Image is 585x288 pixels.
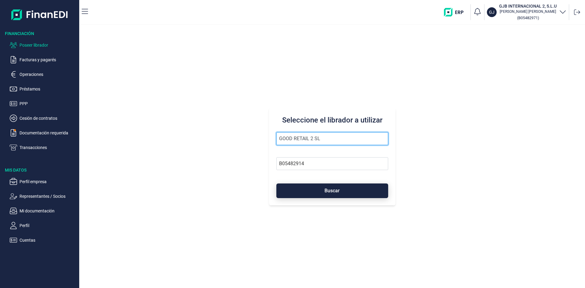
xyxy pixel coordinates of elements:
[19,222,77,229] p: Perfil
[517,16,539,20] small: Copiar cif
[10,85,77,93] button: Préstamos
[276,157,388,170] input: Busque por NIF
[19,115,77,122] p: Cesión de contratos
[19,236,77,244] p: Cuentas
[10,71,77,78] button: Operaciones
[19,56,77,63] p: Facturas y pagarés
[10,178,77,185] button: Perfil empresa
[19,85,77,93] p: Préstamos
[444,8,468,16] img: erp
[19,193,77,200] p: Representantes / Socios
[10,236,77,244] button: Cuentas
[499,9,557,14] p: [PERSON_NAME] [PERSON_NAME]
[19,41,77,49] p: Poseer librador
[19,178,77,185] p: Perfil empresa
[19,207,77,215] p: Mi documentación
[487,3,566,21] button: GJGJB INTERNACIONAL 2, S.L.U[PERSON_NAME] [PERSON_NAME](B05482971)
[19,100,77,107] p: PPP
[10,144,77,151] button: Transacciones
[499,3,557,9] h3: GJB INTERNACIONAL 2, S.L.U
[10,129,77,137] button: Documentación requerida
[489,9,495,15] p: GJ
[10,56,77,63] button: Facturas y pagarés
[19,129,77,137] p: Documentación requerida
[324,188,340,193] span: Buscar
[276,183,388,198] button: Buscar
[276,132,388,145] input: Seleccione la razón social
[11,5,68,24] img: Logo de aplicación
[10,115,77,122] button: Cesión de contratos
[10,41,77,49] button: Poseer librador
[276,115,388,125] h3: Seleccione el librador a utilizar
[10,222,77,229] button: Perfil
[10,193,77,200] button: Representantes / Socios
[19,71,77,78] p: Operaciones
[19,144,77,151] p: Transacciones
[10,100,77,107] button: PPP
[10,207,77,215] button: Mi documentación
